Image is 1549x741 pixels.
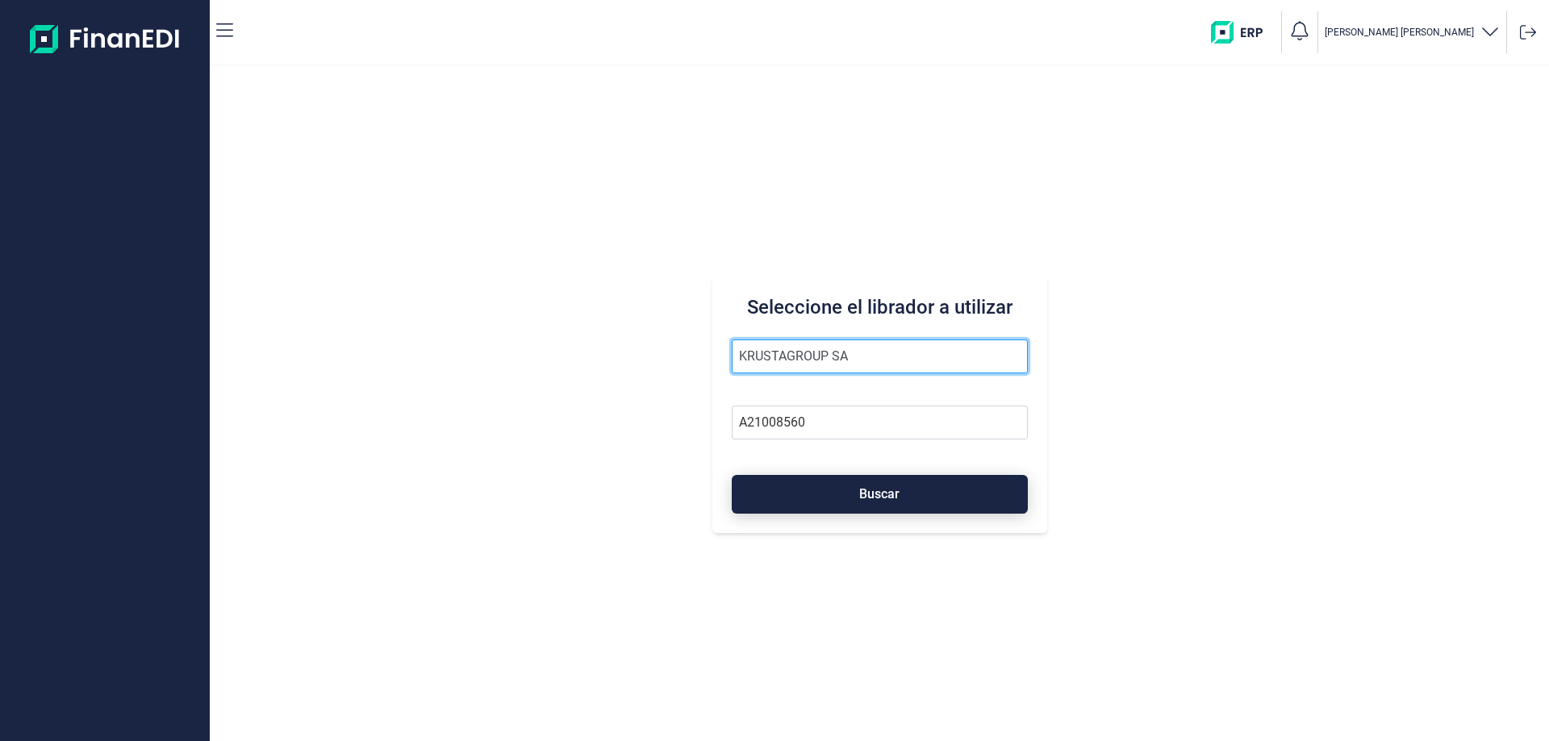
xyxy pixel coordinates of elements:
img: erp [1211,21,1275,44]
button: Buscar [732,475,1028,514]
img: Logo de aplicación [30,13,181,65]
input: Seleccione la razón social [732,339,1028,373]
input: Busque por NIF [732,406,1028,439]
span: Buscar [859,488,900,500]
p: [PERSON_NAME] [PERSON_NAME] [1325,26,1474,39]
button: [PERSON_NAME] [PERSON_NAME] [1325,21,1500,44]
h3: Seleccione el librador a utilizar [732,294,1028,320]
